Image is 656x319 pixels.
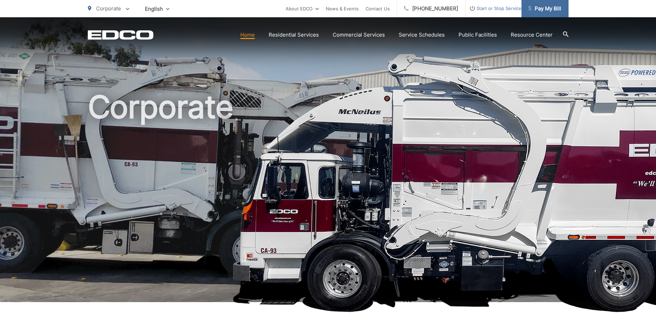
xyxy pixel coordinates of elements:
[326,4,359,13] a: News & Events
[399,31,445,39] a: Service Schedules
[88,30,154,40] a: EDCD logo. Return to the homepage.
[240,31,255,39] a: Home
[269,31,319,39] a: Residential Services
[140,3,175,15] span: English
[88,90,569,308] h1: Corporate
[333,31,385,39] a: Commercial Services
[459,31,497,39] a: Public Facilities
[96,5,121,12] span: Corporate
[511,31,553,39] a: Resource Center
[366,4,390,13] a: Contact Us
[286,4,319,13] a: About EDCO
[528,4,561,13] span: Pay My Bill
